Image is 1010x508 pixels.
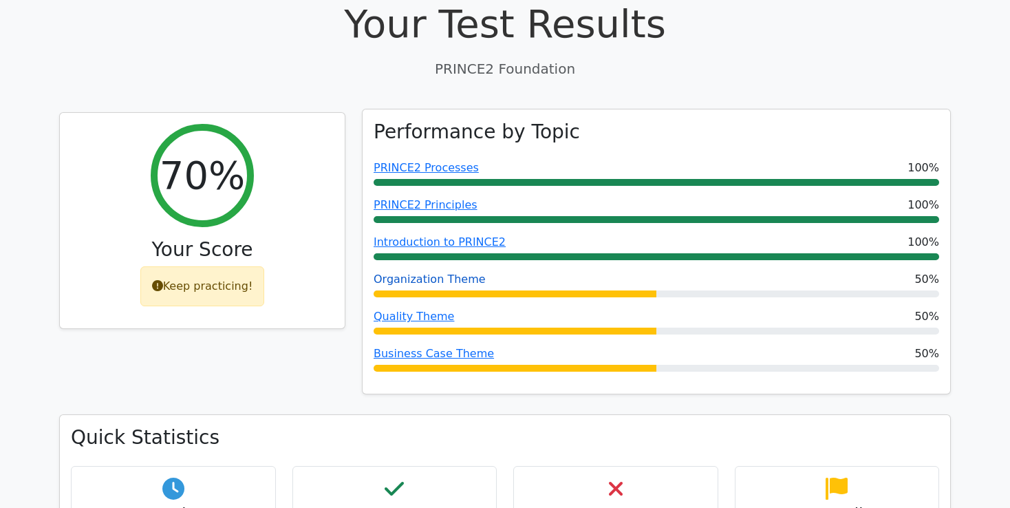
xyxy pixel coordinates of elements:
a: Introduction to PRINCE2 [374,235,506,248]
span: 100% [907,197,939,213]
h3: Your Score [71,238,334,262]
span: 100% [907,160,939,176]
a: PRINCE2 Processes [374,161,479,174]
a: Quality Theme [374,310,454,323]
span: 100% [907,234,939,251]
p: PRINCE2 Foundation [59,59,951,79]
div: Keep practicing! [140,266,265,306]
h2: 70% [160,152,245,198]
h1: Your Test Results [59,1,951,47]
span: 50% [914,271,939,288]
span: 50% [914,308,939,325]
a: PRINCE2 Principles [374,198,477,211]
a: Organization Theme [374,273,486,286]
span: 50% [914,346,939,362]
h3: Performance by Topic [374,120,580,144]
h3: Quick Statistics [71,426,939,449]
a: Business Case Theme [374,347,494,360]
